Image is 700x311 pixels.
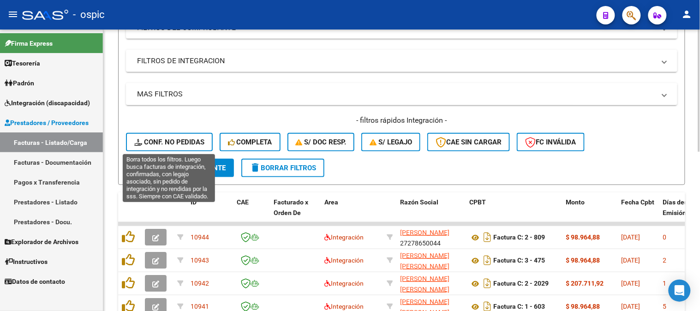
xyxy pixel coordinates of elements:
span: Conf. no pedidas [134,138,204,146]
span: Razón Social [400,198,438,206]
span: 1 [663,280,667,287]
span: CAE SIN CARGAR [436,138,502,146]
datatable-header-cell: ID [187,192,233,233]
span: - ospic [73,5,105,25]
h4: - filtros rápidos Integración - [126,115,677,126]
span: Area [324,198,338,206]
button: Completa [220,133,281,151]
span: Integración [324,280,364,287]
datatable-header-cell: Area [321,192,383,233]
datatable-header-cell: CAE [233,192,270,233]
strong: $ 98.964,88 [566,257,600,264]
mat-expansion-panel-header: FILTROS DE INTEGRACION [126,50,677,72]
span: Buscar Comprobante [134,164,226,172]
mat-icon: menu [7,9,18,20]
datatable-header-cell: Monto [562,192,618,233]
datatable-header-cell: Facturado x Orden De [270,192,321,233]
strong: Factura C: 2 - 809 [493,234,545,241]
span: Fecha Cpbt [622,198,655,206]
span: S/ legajo [370,138,412,146]
span: 0 [663,233,667,241]
span: [DATE] [622,280,640,287]
span: Facturado x Orden De [274,198,308,216]
span: Días desde Emisión [663,198,695,216]
datatable-header-cell: Fecha Cpbt [618,192,659,233]
span: [PERSON_NAME] [PERSON_NAME] [400,275,449,293]
strong: $ 207.711,92 [566,280,604,287]
span: FC Inválida [525,138,576,146]
span: Tesorería [5,58,40,68]
strong: $ 98.964,88 [566,233,600,241]
span: [DATE] [622,233,640,241]
mat-expansion-panel-header: MAS FILTROS [126,83,677,105]
strong: Factura C: 1 - 603 [493,303,545,311]
span: Integración [324,303,364,310]
span: Instructivos [5,257,48,267]
span: [DATE] [622,257,640,264]
i: Descargar documento [481,276,493,291]
span: 10942 [191,280,209,287]
mat-panel-title: MAS FILTROS [137,89,655,99]
button: Borrar Filtros [241,159,324,177]
span: Padrón [5,78,34,88]
mat-icon: person [682,9,693,20]
span: Completa [228,138,272,146]
i: Descargar documento [481,230,493,245]
span: Integración [324,233,364,241]
span: Integración [324,257,364,264]
span: [PERSON_NAME] [PERSON_NAME] [400,252,449,270]
div: Open Intercom Messenger [669,280,691,302]
span: 10944 [191,233,209,241]
datatable-header-cell: CPBT [466,192,562,233]
button: S/ legajo [361,133,420,151]
i: Descargar documento [481,253,493,268]
span: Integración (discapacidad) [5,98,90,108]
div: 27278650044 [400,227,462,247]
span: [PERSON_NAME] [400,229,449,236]
span: S/ Doc Resp. [296,138,347,146]
span: 10943 [191,257,209,264]
span: Prestadores / Proveedores [5,118,89,128]
div: 27278871954 [400,251,462,270]
div: 27144405639 [400,274,462,293]
button: S/ Doc Resp. [287,133,355,151]
span: Borrar Filtros [250,164,316,172]
span: Datos de contacto [5,276,65,287]
span: 5 [663,303,667,310]
button: CAE SIN CARGAR [427,133,510,151]
span: 2 [663,257,667,264]
mat-icon: delete [250,162,261,173]
span: ID [191,198,197,206]
span: [DATE] [622,303,640,310]
strong: Factura C: 2 - 2029 [493,280,549,287]
span: Firma Express [5,38,53,48]
strong: $ 98.964,88 [566,303,600,310]
mat-icon: search [134,162,145,173]
strong: Factura C: 3 - 475 [493,257,545,264]
button: Conf. no pedidas [126,133,213,151]
datatable-header-cell: Razón Social [396,192,466,233]
span: CPBT [469,198,486,206]
span: Monto [566,198,585,206]
button: Buscar Comprobante [126,159,234,177]
mat-panel-title: FILTROS DE INTEGRACION [137,56,655,66]
span: CAE [237,198,249,206]
span: Explorador de Archivos [5,237,78,247]
span: 10941 [191,303,209,310]
button: FC Inválida [517,133,585,151]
